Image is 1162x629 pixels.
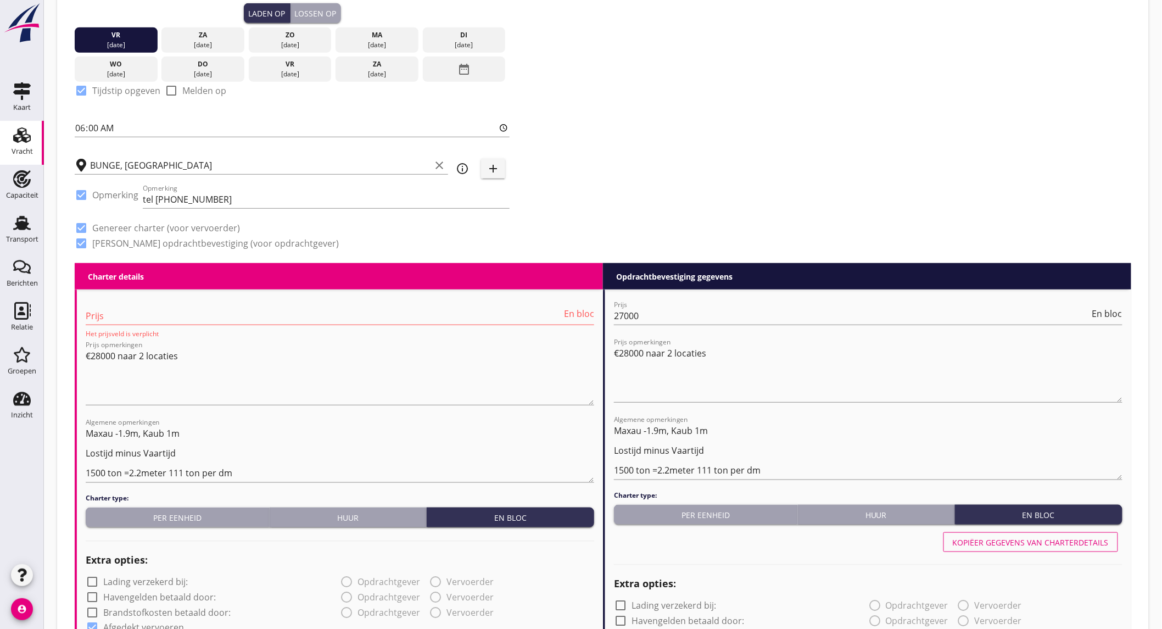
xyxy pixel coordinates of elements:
[77,69,155,79] div: [DATE]
[943,532,1118,552] button: Kopiëer gegevens van charterdetails
[614,576,1122,591] h2: Extra opties:
[252,59,329,69] div: vr
[164,30,242,40] div: za
[103,592,216,603] label: Havengelden betaald door:
[614,344,1122,402] textarea: Prijs opmerkingen
[338,59,416,69] div: za
[798,505,955,525] button: Huur
[252,30,329,40] div: zo
[618,509,793,521] div: Per eenheid
[90,157,431,174] input: Losplaats
[8,368,36,375] div: Groepen
[431,512,590,524] div: En bloc
[248,8,286,19] div: Laden op
[86,347,594,405] textarea: Prijs opmerkingen
[426,30,503,40] div: di
[244,3,290,23] button: Laden op
[6,192,38,199] div: Capaciteit
[632,615,744,626] label: Havengelden betaald door:
[86,307,562,325] input: Prijs
[164,59,242,69] div: do
[77,40,155,50] div: [DATE]
[614,307,1090,325] input: Prijs
[164,40,242,50] div: [DATE]
[426,40,503,50] div: [DATE]
[92,222,240,233] label: Genereer charter (voor vervoerder)
[86,329,594,338] div: Het prijsveld is verplicht
[103,576,188,587] label: Lading verzekerd bij:
[427,508,594,527] button: En bloc
[6,236,38,243] div: Transport
[632,600,716,611] label: Lading verzekerd bij:
[802,509,950,521] div: Huur
[457,59,471,79] i: date_range
[614,422,1122,480] textarea: Algemene opmerkingen
[487,162,500,175] i: add
[86,425,594,482] textarea: Algemene opmerkingen
[86,493,594,503] h4: Charter type:
[338,30,416,40] div: ma
[295,8,337,19] div: Lossen op
[92,190,138,201] label: Opmerking
[77,59,155,69] div: wo
[143,191,510,208] input: Opmerking
[270,508,427,527] button: Huur
[7,280,38,287] div: Berichten
[953,537,1109,548] div: Kopiëer gegevens van charterdetails
[433,159,446,172] i: clear
[92,238,339,249] label: [PERSON_NAME] opdrachtbevestiging (voor opdrachtgever)
[2,3,42,43] img: logo-small.a267ee39.svg
[103,607,231,618] label: Brandstofkosten betaald door:
[12,148,33,155] div: Vracht
[77,30,155,40] div: vr
[338,69,416,79] div: [DATE]
[614,505,798,525] button: Per eenheid
[338,40,416,50] div: [DATE]
[614,491,1122,500] h4: Charter type:
[290,3,341,23] button: Lossen op
[92,85,160,96] label: Tijdstip opgeven
[90,512,265,524] div: Per eenheid
[11,324,33,331] div: Relatie
[252,69,329,79] div: [DATE]
[252,40,329,50] div: [DATE]
[86,553,594,567] h2: Extra opties:
[11,598,33,620] i: account_circle
[955,505,1122,525] button: En bloc
[456,162,469,175] i: info_outline
[1092,309,1122,318] span: En bloc
[959,509,1118,521] div: En bloc
[86,508,270,527] button: Per eenheid
[11,411,33,419] div: Inzicht
[182,85,226,96] label: Melden op
[13,104,31,111] div: Kaart
[164,69,242,79] div: [DATE]
[564,309,594,318] span: En bloc
[274,512,422,524] div: Huur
